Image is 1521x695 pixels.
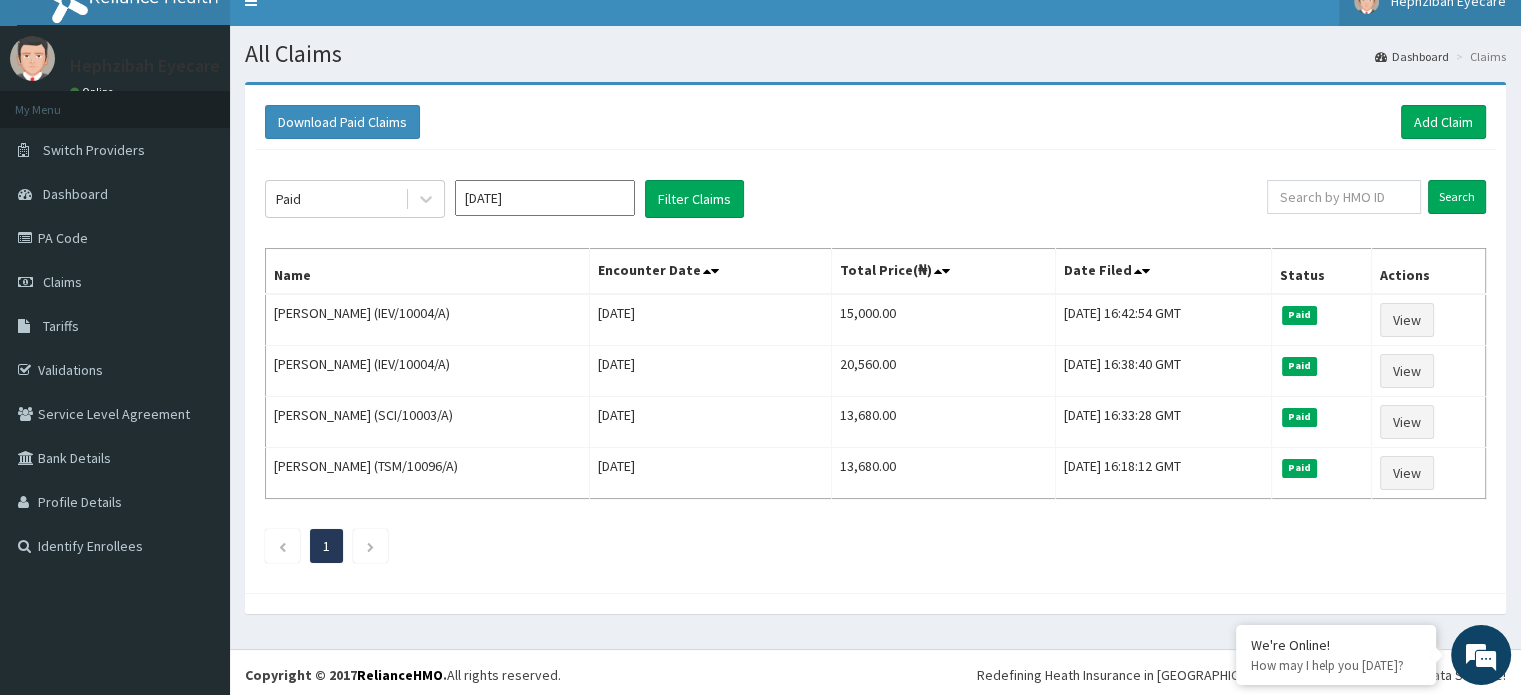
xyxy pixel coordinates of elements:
[116,216,276,418] span: We're online!
[1380,354,1434,388] a: View
[328,10,376,58] div: Minimize live chat window
[70,85,118,99] a: Online
[37,100,81,150] img: d_794563401_company_1708531726252_794563401
[266,346,590,397] td: [PERSON_NAME] (IEV/10004/A)
[323,537,330,555] a: Page 1 is your current page
[357,666,443,684] a: RelianceHMO
[1282,357,1318,375] span: Paid
[589,346,831,397] td: [DATE]
[1282,459,1318,477] span: Paid
[1380,303,1434,337] a: View
[1375,48,1449,65] a: Dashboard
[104,112,336,138] div: Chat with us now
[1055,346,1271,397] td: [DATE] 16:38:40 GMT
[245,41,1506,67] h1: All Claims
[266,397,590,448] td: [PERSON_NAME] (SCI/10003/A)
[10,474,381,544] textarea: Type your message and hit 'Enter'
[455,180,635,216] input: Select Month and Year
[831,249,1055,295] th: Total Price(₦)
[1282,408,1318,426] span: Paid
[43,273,82,291] span: Claims
[1267,180,1421,214] input: Search by HMO ID
[645,180,744,218] button: Filter Claims
[266,294,590,346] td: [PERSON_NAME] (IEV/10004/A)
[245,666,447,684] strong: Copyright © 2017 .
[1451,48,1506,65] li: Claims
[43,185,108,203] span: Dashboard
[366,537,375,555] a: Next page
[977,665,1506,685] div: Redefining Heath Insurance in [GEOGRAPHIC_DATA] using Telemedicine and Data Science!
[831,397,1055,448] td: 13,680.00
[589,294,831,346] td: [DATE]
[1428,180,1486,214] input: Search
[1055,294,1271,346] td: [DATE] 16:42:54 GMT
[43,317,79,335] span: Tariffs
[1055,397,1271,448] td: [DATE] 16:33:28 GMT
[10,36,55,81] img: User Image
[831,294,1055,346] td: 15,000.00
[589,397,831,448] td: [DATE]
[43,141,145,159] span: Switch Providers
[831,346,1055,397] td: 20,560.00
[1371,249,1485,295] th: Actions
[1055,448,1271,499] td: [DATE] 16:18:12 GMT
[1271,249,1371,295] th: Status
[1251,636,1421,654] div: We're Online!
[1380,405,1434,439] a: View
[1055,249,1271,295] th: Date Filed
[1251,657,1421,674] p: How may I help you today?
[266,249,590,295] th: Name
[831,448,1055,499] td: 13,680.00
[276,189,301,209] div: Paid
[1380,456,1434,490] a: View
[589,448,831,499] td: [DATE]
[278,537,287,555] a: Previous page
[589,249,831,295] th: Encounter Date
[1401,105,1486,139] a: Add Claim
[1282,306,1318,324] span: Paid
[266,448,590,499] td: [PERSON_NAME] (TSM/10096/A)
[70,57,220,75] p: Hephzibah Eyecare
[265,105,420,139] button: Download Paid Claims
